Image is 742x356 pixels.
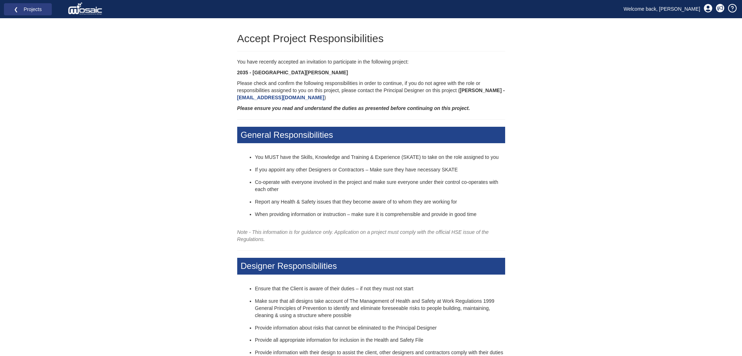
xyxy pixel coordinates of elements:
p: Please check and confirm the following responsibilities in order to continue, if you do not agree... [237,80,505,101]
li: You MUST have the Skills, Knowledge and Training & Experience (SKATE) to take on the role assigne... [255,154,505,161]
h3: General Responsibilities [237,127,505,143]
li: Provide all appropriate information for inclusion in the Health and Safety File [255,337,505,344]
b: 2035 - [GEOGRAPHIC_DATA][PERSON_NAME] [237,70,348,75]
p: You have recently accepted an invitation to participate in the following project: [237,59,505,66]
li: Report any Health & Safety issues that they become aware of to whom they are working for [255,199,505,206]
a: Welcome back, [PERSON_NAME] [618,4,706,14]
i: Note - This information is for guidance only. Application on a project must comply with the offic... [237,229,489,242]
li: Co-operate with everyone involved in the project and make sure everyone under their control co-op... [255,179,505,193]
li: If you appoint any other Designers or Contractors – Make sure they have necessary SKATE [255,166,505,174]
li: Provide information about risks that cannot be eliminated to the Principal Designer [255,325,505,332]
li: Ensure that the Client is aware of their duties – if not they must not start [255,285,505,292]
a: [EMAIL_ADDRESS][DOMAIN_NAME] [237,95,324,100]
img: logo_white.png [68,2,104,16]
i: Please ensure you read and understand the duties as presented before continuing on this project. [237,105,470,111]
li: Make sure that all designs take account of The Management of Health and Safety at Work Regulation... [255,298,505,319]
a: ❮ Projects [9,5,47,14]
li: When providing information or instruction – make sure it is comprehensible and provide in good time [255,211,505,218]
b: [PERSON_NAME] - [237,87,505,100]
h3: Designer Responsibilities [237,258,505,274]
h2: Accept Project Responsibilities [237,32,505,44]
